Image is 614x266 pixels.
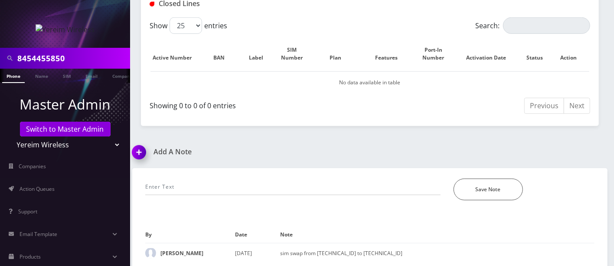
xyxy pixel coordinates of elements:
span: Companies [19,163,46,170]
th: SIM Number: activate to sort column ascending [278,37,315,70]
span: Email Template [20,230,57,238]
span: Support [18,208,37,215]
span: Action Queues [20,185,55,193]
select: Showentries [170,17,202,34]
th: Features: activate to sort column ascending [365,37,417,70]
input: Enter Text [145,179,441,195]
img: Yereim Wireless [36,24,95,35]
th: BAN: activate to sort column ascending [203,37,243,70]
th: Activation Date: activate to sort column ascending [459,37,522,70]
img: Closed Lines [150,2,154,7]
a: Name [31,69,52,82]
th: By [145,226,235,243]
th: Port-In Number: activate to sort column ascending [418,37,458,70]
a: Email [81,69,102,82]
th: Active Number: activate to sort column descending [150,37,202,70]
strong: [PERSON_NAME] [160,249,203,257]
input: Search in Company [17,50,128,66]
span: Products [20,253,41,260]
a: Add A Note [132,148,363,156]
th: Note [280,226,594,243]
a: Next [564,98,590,114]
label: Search: [475,17,590,34]
th: Plan: activate to sort column ascending [316,37,364,70]
th: Action : activate to sort column ascending [556,37,589,70]
a: Switch to Master Admin [20,122,111,136]
th: Label: activate to sort column ascending [244,37,277,70]
button: Save Note [454,179,523,200]
a: Phone [2,69,25,83]
td: [DATE] [235,243,280,263]
div: Showing 0 to 0 of 0 entries [150,97,363,111]
a: SIM [59,69,75,82]
input: Search: [503,17,590,34]
th: Status: activate to sort column ascending [523,37,555,70]
a: Company [108,69,137,82]
label: Show entries [150,17,227,34]
td: No data available in table [150,71,589,93]
th: Date [235,226,280,243]
td: sim swap from [TECHNICAL_ID] to [TECHNICAL_ID] [280,243,594,263]
a: Previous [524,98,564,114]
